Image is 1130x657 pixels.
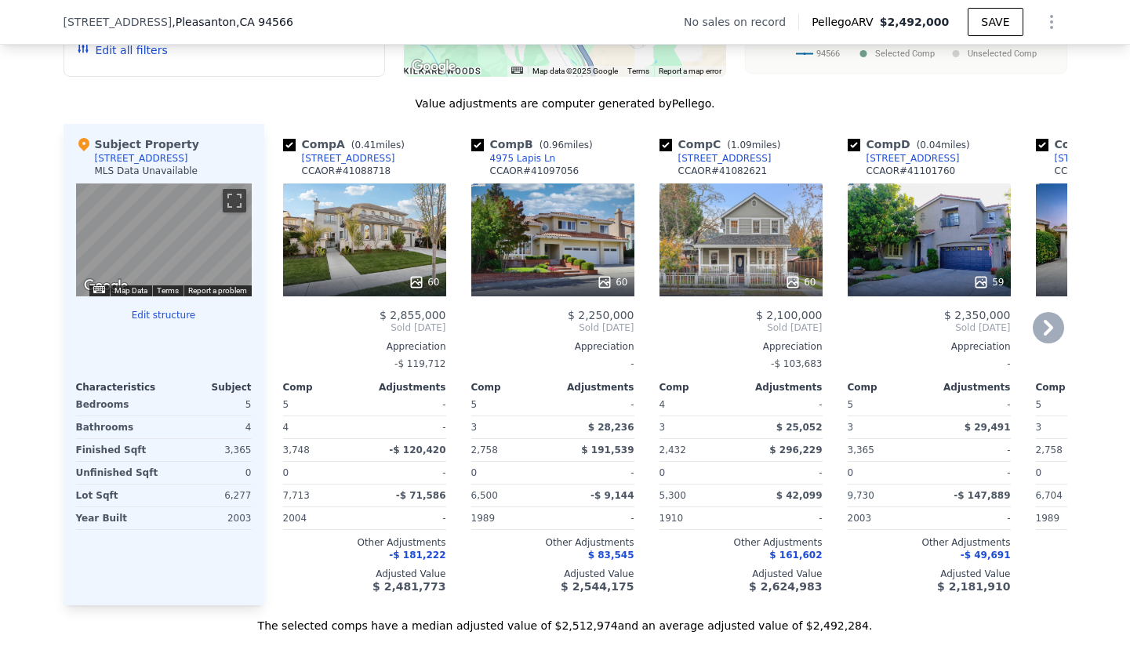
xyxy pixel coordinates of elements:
div: 2004 [283,507,362,529]
div: 1989 [471,507,550,529]
div: - [368,394,446,416]
div: Value adjustments are computer generated by Pellego . [64,96,1067,111]
span: 2,432 [659,445,686,456]
div: 3 [659,416,738,438]
span: ( miles) [345,140,411,151]
span: 5,300 [659,490,686,501]
div: Comp [659,381,741,394]
div: 1910 [659,507,738,529]
span: 0 [1036,467,1042,478]
div: 3 [848,416,926,438]
div: Appreciation [283,340,446,353]
div: Adjustments [741,381,823,394]
div: Adjusted Value [659,568,823,580]
div: Other Adjustments [659,536,823,549]
span: $ 2,250,000 [568,309,634,321]
div: 4 [167,416,252,438]
span: $ 2,100,000 [756,309,823,321]
a: Report a problem [188,286,247,295]
span: 7,713 [283,490,310,501]
div: 0 [167,462,252,484]
span: 4 [659,399,666,410]
div: CCAOR # 41082621 [678,165,768,177]
div: Bathrooms [76,416,161,438]
span: Sold [DATE] [471,321,634,334]
span: Sold [DATE] [283,321,446,334]
div: - [744,462,823,484]
div: Comp [848,381,929,394]
span: $ 296,229 [769,445,822,456]
span: 5 [283,399,289,410]
div: Adjusted Value [848,568,1011,580]
div: Characteristics [76,381,164,394]
img: Google [408,56,460,77]
div: Finished Sqft [76,439,161,461]
a: [STREET_ADDRESS] [283,152,395,165]
div: Comp [471,381,553,394]
span: , Pleasanton [172,14,292,30]
div: CCAOR # 41088718 [302,165,391,177]
span: -$ 9,144 [590,490,634,501]
a: 4975 Lapis Ln [471,152,556,165]
a: Terms (opens in new tab) [627,67,649,75]
div: Adjusted Value [471,568,634,580]
span: $ 191,539 [581,445,634,456]
div: Appreciation [848,340,1011,353]
span: 9,730 [848,490,874,501]
div: Subject Property [76,136,199,152]
div: Adjustments [365,381,446,394]
div: 4975 Lapis Ln [490,152,556,165]
span: 5 [1036,399,1042,410]
span: Pellego ARV [812,14,880,30]
div: 3 [1036,416,1114,438]
text: 94566 [816,49,840,59]
span: 0 [848,467,854,478]
span: 0 [283,467,289,478]
a: [STREET_ADDRESS] [848,152,960,165]
div: Appreciation [659,340,823,353]
span: $ 83,545 [588,550,634,561]
div: CCAOR # 41097056 [490,165,580,177]
span: $ 2,544,175 [561,580,634,593]
div: Comp D [848,136,976,152]
div: Adjusted Value [283,568,446,580]
div: - [368,507,446,529]
div: Appreciation [471,340,634,353]
div: Comp [1036,381,1117,394]
div: [STREET_ADDRESS] [867,152,960,165]
span: $2,492,000 [880,16,950,28]
div: 60 [785,274,816,290]
div: 60 [597,274,627,290]
span: -$ 103,683 [771,358,822,369]
div: - [932,439,1011,461]
span: 0.96 [543,140,564,151]
button: Toggle fullscreen view [223,189,246,212]
div: - [556,462,634,484]
div: Comp C [659,136,787,152]
div: 6,277 [167,485,252,506]
div: - [368,462,446,484]
span: 5 [471,399,478,410]
div: - [471,353,634,375]
button: Edit all filters [77,42,168,58]
span: ( miles) [533,140,599,151]
button: SAVE [968,8,1023,36]
span: Sold [DATE] [848,321,1011,334]
img: Google [80,276,132,296]
div: Street View [76,183,252,296]
div: 2003 [848,507,926,529]
span: 5 [848,399,854,410]
div: Unfinished Sqft [76,462,161,484]
div: Other Adjustments [283,536,446,549]
div: - [744,394,823,416]
text: Unselected Comp [968,49,1037,59]
div: - [932,394,1011,416]
div: - [744,507,823,529]
span: 2,758 [1036,445,1063,456]
span: Map data ©2025 Google [532,67,618,75]
div: 3 [471,416,550,438]
span: $ 2,481,773 [372,580,445,593]
div: - [848,353,1011,375]
div: No sales on record [684,14,798,30]
div: Comp [283,381,365,394]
